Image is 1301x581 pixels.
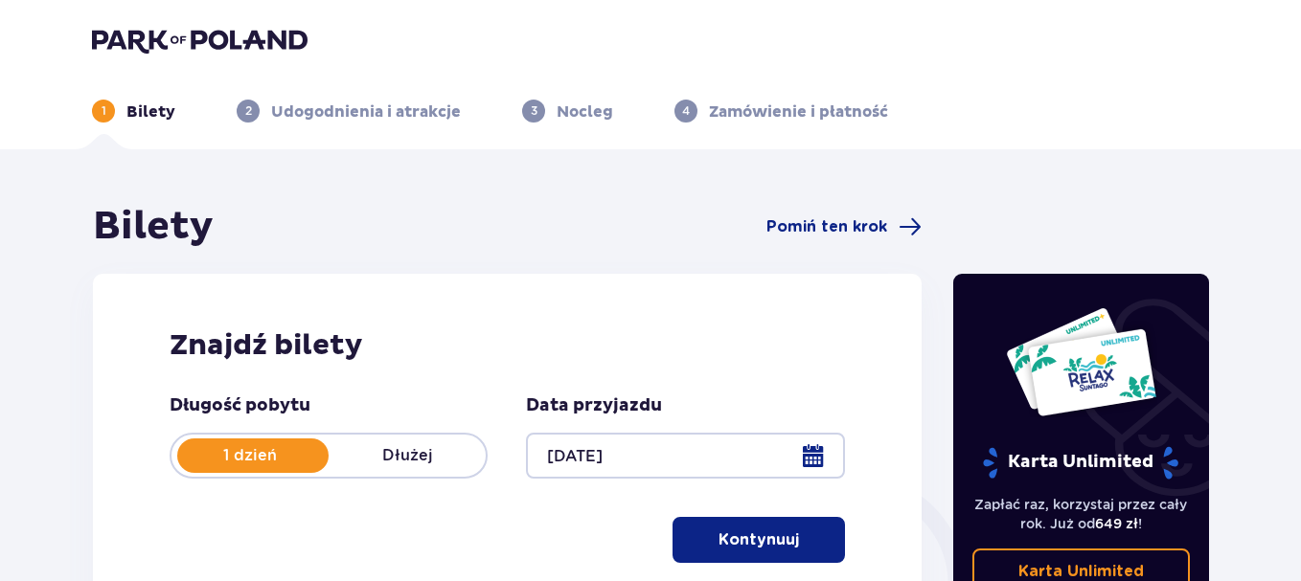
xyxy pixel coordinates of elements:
p: 1 [102,102,106,120]
p: 4 [682,102,690,120]
div: 3Nocleg [522,100,613,123]
p: 3 [531,102,537,120]
span: 649 zł [1095,516,1138,531]
h1: Bilety [93,203,214,251]
p: Udogodnienia i atrakcje [271,101,461,123]
button: Kontynuuj [673,517,845,563]
div: 1Bilety [92,100,175,123]
div: 4Zamówienie i płatność [674,100,888,123]
p: Bilety [126,101,175,123]
p: Kontynuuj [719,529,799,550]
p: Karta Unlimited [981,446,1180,480]
p: Data przyjazdu [526,394,662,417]
p: Zamówienie i płatność [709,101,888,123]
h2: Znajdź bilety [170,327,845,364]
p: Nocleg [557,101,613,123]
span: Pomiń ten krok [766,216,887,237]
p: 1 dzień [171,445,329,466]
img: Park of Poland logo [92,27,308,54]
a: Pomiń ten krok [766,215,922,238]
p: Długość pobytu [170,394,310,417]
p: 2 [245,102,252,120]
img: Dwie karty całoroczne do Suntago z napisem 'UNLIMITED RELAX', na białym tle z tropikalnymi liśćmi... [1005,306,1157,417]
p: Dłużej [329,445,486,466]
div: 2Udogodnienia i atrakcje [237,100,461,123]
p: Zapłać raz, korzystaj przez cały rok. Już od ! [972,495,1191,533]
